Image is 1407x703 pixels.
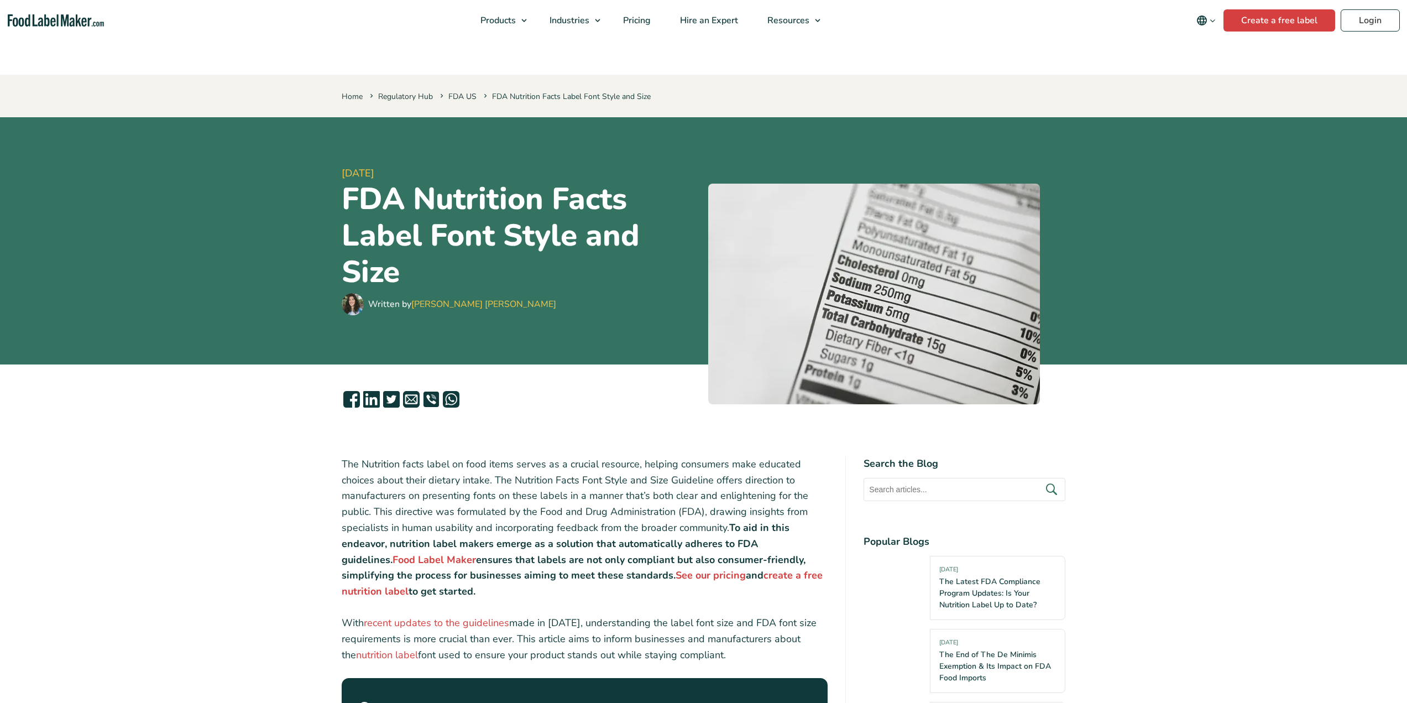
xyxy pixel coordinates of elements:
[342,166,699,181] span: [DATE]
[8,14,104,27] a: Food Label Maker homepage
[939,638,958,651] span: [DATE]
[342,456,828,600] p: The Nutrition facts label on food items serves as a crucial resource, helping consumers make educ...
[746,569,763,582] strong: and
[477,14,517,27] span: Products
[342,553,806,582] strong: ensures that labels are not only compliant but also consumer-friendly, simplifying the process fo...
[939,565,958,578] span: [DATE]
[342,521,789,566] strong: To aid in this endeavor, nutrition label makers emerge as a solution that automatically adheres t...
[1341,9,1400,32] a: Login
[546,14,590,27] span: Industries
[448,91,477,102] a: FDA US
[677,14,739,27] span: Hire an Expert
[368,298,556,311] div: Written by
[1223,9,1335,32] a: Create a free label
[356,648,418,662] a: nutrition label
[364,616,509,629] a: recent updates to the guidelines
[676,569,746,582] a: See our pricing
[378,91,433,102] a: Regulatory Hub
[482,91,651,102] span: FDA Nutrition Facts Label Font Style and Size
[409,585,475,598] strong: to get started.
[620,14,652,27] span: Pricing
[342,293,364,315] img: Maria Abi Hanna - Food Label Maker
[1189,9,1223,32] button: Change language
[342,181,699,290] h1: FDA Nutrition Facts Label Font Style and Size
[939,576,1040,610] a: The Latest FDA Compliance Program Updates: Is Your Nutrition Label Up to Date?
[342,615,828,663] p: With made in [DATE], understanding the label font size and FDA font size requirements is more cru...
[864,478,1065,501] input: Search articles...
[939,649,1051,683] a: The End of The De Minimis Exemption & Its Impact on FDA Food Imports
[864,456,1065,471] h4: Search the Blog
[864,534,1065,549] h4: Popular Blogs
[393,553,476,566] a: Food Label Maker
[411,298,556,310] a: [PERSON_NAME] [PERSON_NAME]
[342,91,363,102] a: Home
[764,14,810,27] span: Resources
